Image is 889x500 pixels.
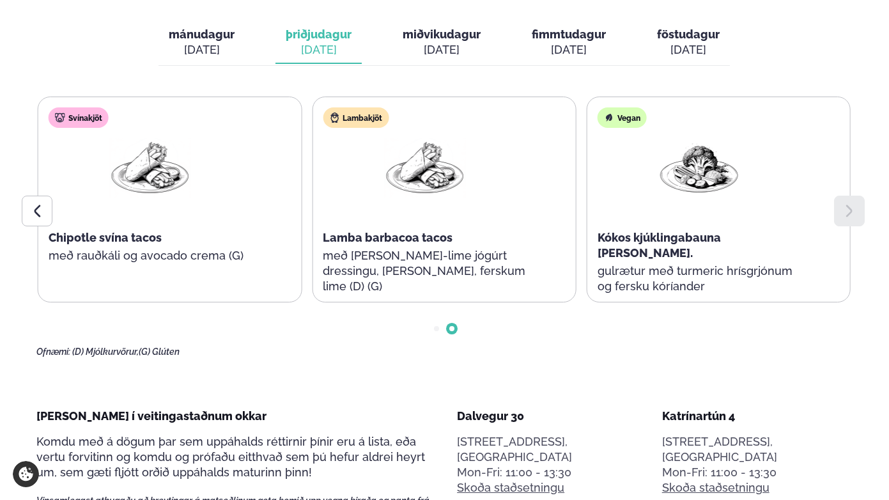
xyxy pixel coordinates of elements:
img: Wraps.png [109,138,191,198]
img: Vegan.png [658,138,740,198]
div: Svínakjöt [49,107,109,128]
button: föstudagur [DATE] [647,22,730,64]
span: (D) Mjólkurvörur, [72,347,139,357]
p: með rauðkáli og avocado crema (G) [49,248,252,263]
span: mánudagur [169,27,235,41]
button: fimmtudagur [DATE] [522,22,616,64]
p: gulrætur með turmeric hrísgrjónum og fersku kóríander [598,263,801,294]
span: Kókos kjúklingabauna [PERSON_NAME]. [598,231,721,260]
img: Lamb.svg [329,113,339,123]
span: Go to slide 1 [434,326,439,331]
div: [DATE] [403,42,481,58]
img: Vegan.svg [604,113,614,123]
span: miðvikudagur [403,27,481,41]
button: miðvikudagur [DATE] [392,22,491,64]
div: Mon-Fri: 11:00 - 13:30 [662,465,853,480]
a: Skoða staðsetningu [457,480,564,496]
div: Katrínartún 4 [662,409,853,424]
img: pork.svg [55,113,65,123]
div: Lambakjöt [323,107,389,128]
span: Lamba barbacoa tacos [323,231,452,244]
span: [PERSON_NAME] í veitingastaðnum okkar [36,409,267,423]
a: Cookie settings [13,461,39,487]
span: Chipotle svína tacos [49,231,162,244]
span: þriðjudagur [286,27,352,41]
button: mánudagur [DATE] [158,22,245,64]
span: föstudagur [657,27,720,41]
p: með [PERSON_NAME]-lime jógúrt dressingu, [PERSON_NAME], ferskum lime (D) (G) [323,248,526,294]
div: Vegan [598,107,647,128]
span: (G) Glúten [139,347,180,357]
span: Go to slide 2 [449,326,454,331]
div: Mon-Fri: 11:00 - 13:30 [457,465,647,480]
img: Wraps.png [383,138,465,198]
span: Ofnæmi: [36,347,70,357]
button: þriðjudagur [DATE] [275,22,362,64]
div: [DATE] [169,42,235,58]
span: Komdu með á dögum þar sem uppáhalds réttirnir þínir eru á lista, eða vertu forvitinn og komdu og ... [36,435,425,479]
p: [STREET_ADDRESS], [GEOGRAPHIC_DATA] [457,434,647,465]
div: [DATE] [532,42,606,58]
div: [DATE] [657,42,720,58]
div: Dalvegur 30 [457,409,647,424]
div: [DATE] [286,42,352,58]
span: fimmtudagur [532,27,606,41]
a: Skoða staðsetningu [662,480,769,496]
p: [STREET_ADDRESS], [GEOGRAPHIC_DATA] [662,434,853,465]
